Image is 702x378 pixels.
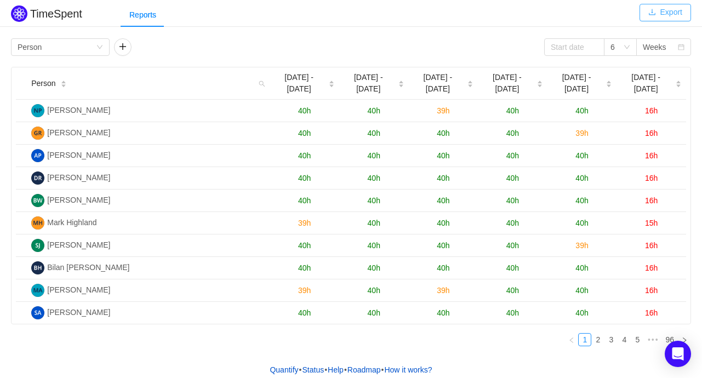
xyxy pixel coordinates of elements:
[618,333,631,346] li: 4
[592,334,604,346] a: 2
[31,194,44,207] img: BW
[298,241,311,250] span: 40h
[604,333,618,346] li: 3
[645,264,658,272] span: 16h
[18,39,42,55] div: Person
[31,149,44,162] img: AP
[47,240,110,249] span: [PERSON_NAME]
[575,286,588,295] span: 40h
[643,39,666,55] div: Weeks
[575,264,588,272] span: 40h
[575,241,588,250] span: 39h
[47,263,129,272] span: Bilan [PERSON_NAME]
[665,341,691,367] div: Open Intercom Messenger
[506,129,519,138] span: 40h
[31,239,44,252] img: SJ
[344,365,347,374] span: •
[467,79,473,82] i: icon: caret-up
[631,333,644,346] li: 5
[618,334,630,346] a: 4
[437,196,449,205] span: 40h
[328,79,335,87] div: Sort
[675,79,682,87] div: Sort
[579,334,591,346] a: 1
[678,44,684,51] i: icon: calendar
[482,72,532,95] span: [DATE] - [DATE]
[537,79,543,82] i: icon: caret-up
[47,106,110,114] span: [PERSON_NAME]
[506,196,519,205] span: 40h
[565,333,578,346] li: Previous Page
[31,306,44,319] img: SA
[368,196,380,205] span: 40h
[467,79,473,87] div: Sort
[544,38,604,56] input: Start date
[96,44,103,51] i: icon: down
[552,72,602,95] span: [DATE] - [DATE]
[645,106,658,115] span: 16h
[298,308,311,317] span: 40h
[384,362,432,378] button: How it works?
[60,79,66,82] i: icon: caret-up
[575,219,588,227] span: 40h
[413,72,463,95] span: [DATE] - [DATE]
[47,196,110,204] span: [PERSON_NAME]
[299,365,302,374] span: •
[298,129,311,138] span: 40h
[578,333,591,346] li: 1
[368,106,380,115] span: 40h
[437,219,449,227] span: 40h
[606,79,612,87] div: Sort
[47,151,110,159] span: [PERSON_NAME]
[368,241,380,250] span: 40h
[624,44,630,51] i: icon: down
[437,286,449,295] span: 39h
[60,79,67,87] div: Sort
[437,241,449,250] span: 40h
[328,83,334,87] i: icon: caret-down
[591,333,604,346] li: 2
[661,333,678,346] li: 96
[31,78,55,89] span: Person
[678,333,691,346] li: Next Page
[324,365,327,374] span: •
[575,106,588,115] span: 40h
[368,308,380,317] span: 40h
[575,174,588,182] span: 40h
[31,284,44,297] img: MA
[368,174,380,182] span: 40h
[47,285,110,294] span: [PERSON_NAME]
[467,83,473,87] i: icon: caret-down
[610,39,615,55] div: 6
[645,129,658,138] span: 16h
[537,79,543,87] div: Sort
[645,219,658,227] span: 15h
[344,72,393,95] span: [DATE] - [DATE]
[575,196,588,205] span: 40h
[121,3,165,27] div: Reports
[30,8,82,20] h2: TimeSpent
[640,4,691,21] button: icon: downloadExport
[437,308,449,317] span: 40h
[568,337,575,343] i: icon: left
[621,72,671,95] span: [DATE] - [DATE]
[31,171,44,185] img: DR
[506,106,519,115] span: 40h
[606,83,612,87] i: icon: caret-down
[298,286,311,295] span: 39h
[368,219,380,227] span: 40h
[676,79,682,82] i: icon: caret-up
[676,83,682,87] i: icon: caret-down
[645,286,658,295] span: 16h
[47,308,110,317] span: [PERSON_NAME]
[60,83,66,87] i: icon: caret-down
[645,241,658,250] span: 16h
[269,362,299,378] a: Quantify
[575,151,588,160] span: 40h
[398,79,404,87] div: Sort
[31,104,44,117] img: NP
[437,264,449,272] span: 40h
[298,151,311,160] span: 40h
[605,334,617,346] a: 3
[645,308,658,317] span: 16h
